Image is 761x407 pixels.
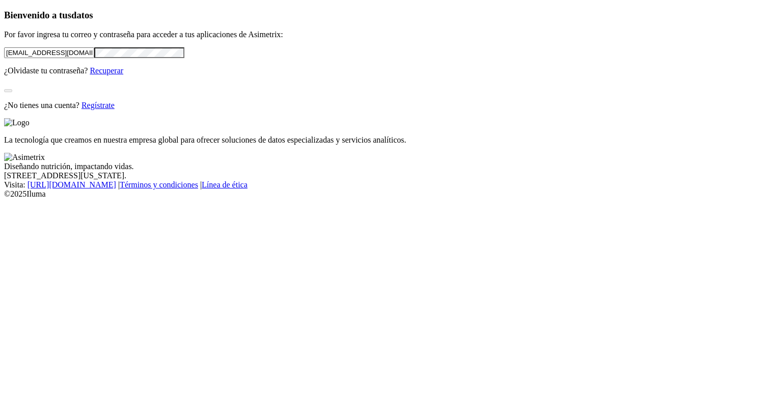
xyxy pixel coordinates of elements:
h3: Bienvenido a tus [4,10,757,21]
p: Por favor ingresa tu correo y contraseña para acceder a tus aplicaciones de Asimetrix: [4,30,757,39]
span: datos [71,10,93,20]
a: [URL][DOMAIN_NAME] [28,180,116,189]
p: ¿No tienes una cuenta? [4,101,757,110]
a: Regístrate [81,101,115,110]
a: Recuperar [90,66,123,75]
img: Asimetrix [4,153,45,162]
img: Logo [4,118,30,127]
a: Línea de ética [202,180,248,189]
p: ¿Olvidaste tu contraseña? [4,66,757,75]
div: Diseñando nutrición, impactando vidas. [4,162,757,171]
input: Tu correo [4,47,94,58]
div: [STREET_ADDRESS][US_STATE]. [4,171,757,180]
div: © 2025 Iluma [4,189,757,199]
a: Términos y condiciones [120,180,198,189]
p: La tecnología que creamos en nuestra empresa global para ofrecer soluciones de datos especializad... [4,135,757,145]
div: Visita : | | [4,180,757,189]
